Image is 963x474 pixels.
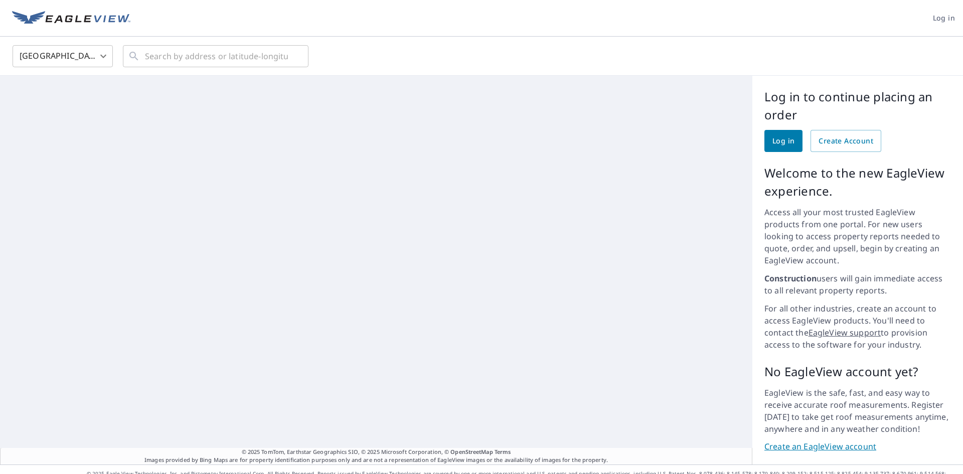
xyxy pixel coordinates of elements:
[809,327,881,338] a: EagleView support
[764,363,951,381] p: No EagleView account yet?
[772,135,794,147] span: Log in
[12,11,130,26] img: EV Logo
[933,12,955,25] span: Log in
[145,42,288,70] input: Search by address or latitude-longitude
[764,130,802,152] a: Log in
[764,88,951,124] p: Log in to continue placing an order
[811,130,881,152] a: Create Account
[819,135,873,147] span: Create Account
[495,448,511,455] a: Terms
[764,206,951,266] p: Access all your most trusted EagleView products from one portal. For new users looking to access ...
[242,448,511,456] span: © 2025 TomTom, Earthstar Geographics SIO, © 2025 Microsoft Corporation, ©
[764,272,951,296] p: users will gain immediate access to all relevant property reports.
[450,448,493,455] a: OpenStreetMap
[764,302,951,351] p: For all other industries, create an account to access EagleView products. You'll need to contact ...
[764,273,817,284] strong: Construction
[13,42,113,70] div: [GEOGRAPHIC_DATA]
[764,441,951,452] a: Create an EagleView account
[764,387,951,435] p: EagleView is the safe, fast, and easy way to receive accurate roof measurements. Register [DATE] ...
[764,164,951,200] p: Welcome to the new EagleView experience.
